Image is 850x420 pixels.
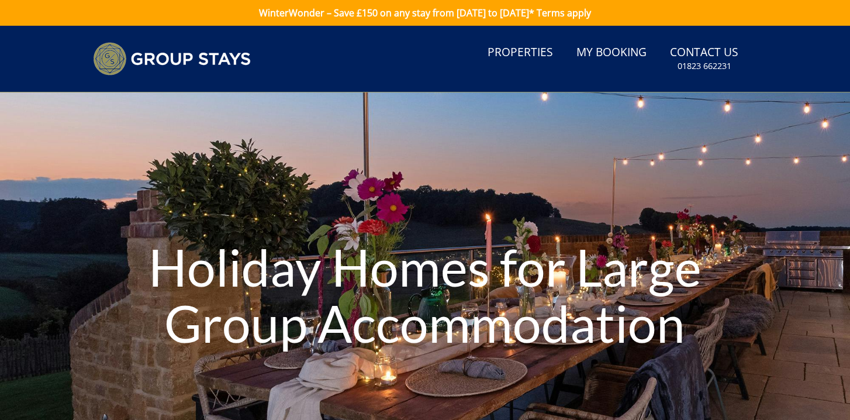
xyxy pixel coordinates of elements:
img: Group Stays [93,42,251,75]
small: 01823 662231 [678,60,731,72]
a: Contact Us01823 662231 [665,40,743,78]
a: My Booking [572,40,651,66]
a: Properties [483,40,558,66]
h1: Holiday Homes for Large Group Accommodation [127,216,723,375]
